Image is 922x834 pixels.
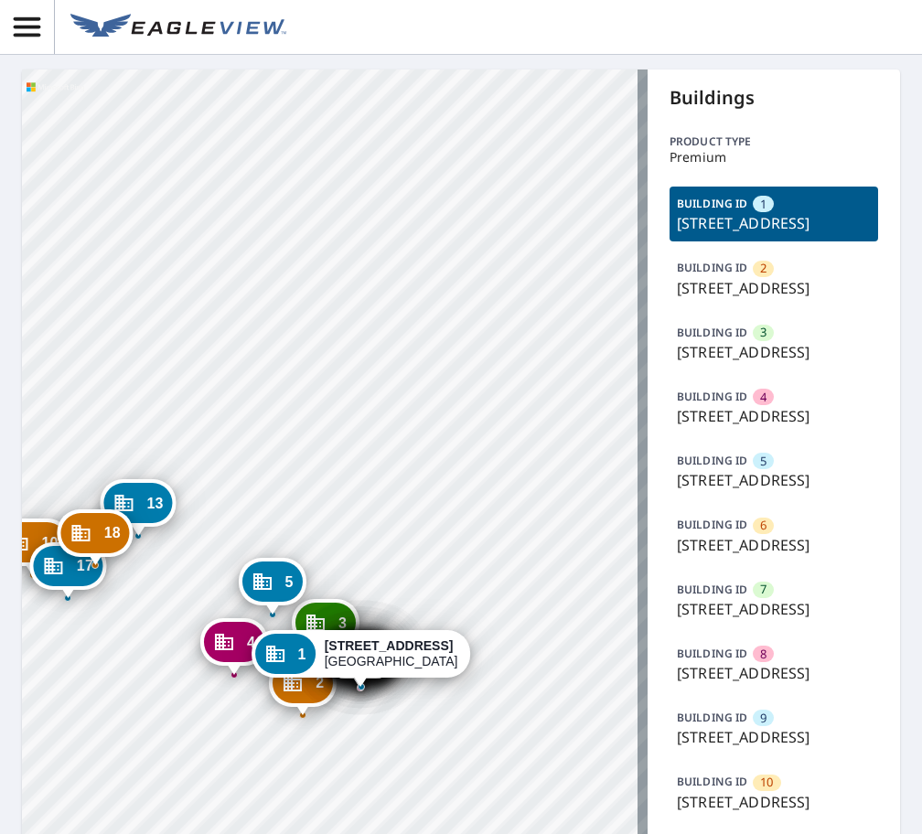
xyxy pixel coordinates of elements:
[677,389,747,404] p: BUILDING ID
[325,638,458,669] div: [GEOGRAPHIC_DATA]
[760,196,767,213] span: 1
[677,341,871,363] p: [STREET_ADDRESS]
[760,517,767,534] span: 6
[101,479,177,536] div: Dropped pin, building 13, Commercial property, 1207 Rosebud Court Ave Loganville, GA 30052
[677,405,871,427] p: [STREET_ADDRESS]
[760,453,767,470] span: 5
[760,710,767,727] span: 9
[670,150,878,165] p: Premium
[200,618,268,675] div: Dropped pin, building 4, Commercial property, 2935 Rosebud Rd Loganville, GA 30052
[77,559,93,572] span: 17
[677,453,747,468] p: BUILDING ID
[58,509,134,566] div: Dropped pin, building 18, Commercial property, 1207 Rosebud Court Ave Loganville, GA 30052
[147,497,164,510] span: 13
[677,662,871,684] p: [STREET_ADDRESS]
[760,324,767,341] span: 3
[677,277,871,299] p: [STREET_ADDRESS]
[104,526,121,540] span: 18
[70,14,286,41] img: EV Logo
[677,791,871,813] p: [STREET_ADDRESS]
[677,710,747,725] p: BUILDING ID
[338,616,347,630] span: 3
[677,325,747,340] p: BUILDING ID
[247,636,255,649] span: 4
[41,536,58,550] span: 10
[238,558,306,615] div: Dropped pin, building 5, Commercial property, 2910 Rosebud Court Ave Loganville, GA 30052
[760,581,767,598] span: 7
[677,196,747,211] p: BUILDING ID
[325,638,454,653] strong: [STREET_ADDRESS]
[677,469,871,491] p: [STREET_ADDRESS]
[298,647,306,661] span: 1
[677,517,747,532] p: BUILDING ID
[284,575,293,589] span: 5
[252,630,471,687] div: Dropped pin, building 1, Commercial property, 1207 Rosebud Court Ave Loganville, GA 30052
[677,774,747,789] p: BUILDING ID
[670,84,878,112] p: Buildings
[30,542,106,599] div: Dropped pin, building 17, Commercial property, 1207 Rosebud Court Ave Loganville, GA 30052
[677,646,747,661] p: BUILDING ID
[760,774,773,791] span: 10
[677,534,871,556] p: [STREET_ADDRESS]
[677,212,871,234] p: [STREET_ADDRESS]
[677,582,747,597] p: BUILDING ID
[316,676,324,690] span: 2
[760,260,767,277] span: 2
[677,726,871,748] p: [STREET_ADDRESS]
[677,260,747,275] p: BUILDING ID
[760,389,767,406] span: 4
[760,646,767,663] span: 8
[292,599,359,656] div: Dropped pin, building 3, Commercial property, 1501 Rosebud Court Ave Loganville, GA 30052
[677,598,871,620] p: [STREET_ADDRESS]
[670,134,878,150] p: Product type
[269,659,337,716] div: Dropped pin, building 2, Commercial property, 1502 Rosebud Court Ave Loganville, GA 30052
